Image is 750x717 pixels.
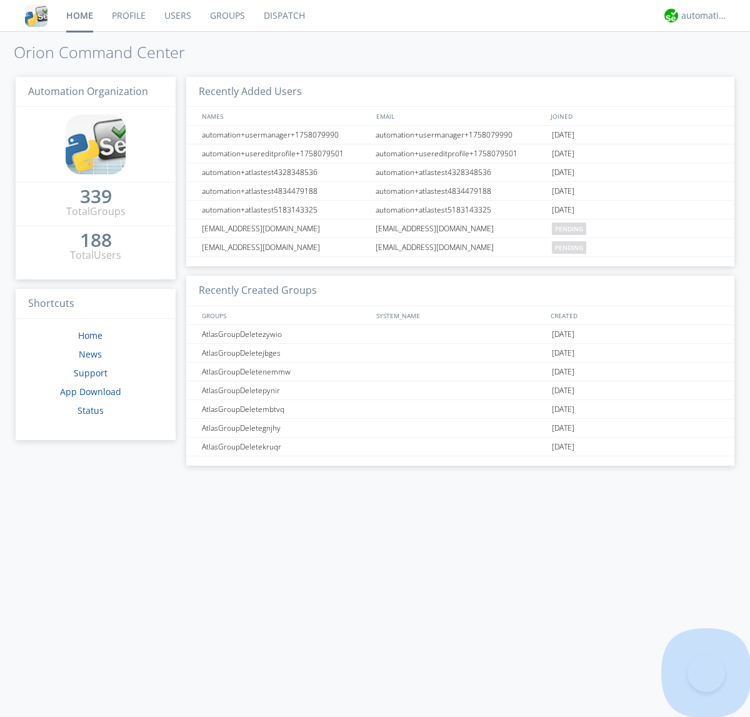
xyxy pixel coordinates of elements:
[60,386,121,398] a: App Download
[199,126,372,144] div: automation+usermanager+1758079990
[74,367,107,379] a: Support
[186,238,734,257] a: [EMAIL_ADDRESS][DOMAIN_NAME][EMAIL_ADDRESS][DOMAIN_NAME]pending
[552,144,574,163] span: [DATE]
[199,419,372,437] div: AtlasGroupDeletegnjhy
[186,126,734,144] a: automation+usermanager+1758079990automation+usermanager+1758079990[DATE]
[199,144,372,163] div: automation+usereditprofile+1758079501
[552,325,574,344] span: [DATE]
[552,363,574,381] span: [DATE]
[186,77,734,108] h3: Recently Added Users
[80,190,112,204] a: 339
[199,201,372,219] div: automation+atlastest5183143325
[547,107,722,125] div: JOINED
[681,9,728,22] div: automation+atlas
[372,182,549,200] div: automation+atlastest4834479188
[552,400,574,419] span: [DATE]
[80,190,112,203] div: 339
[199,438,372,456] div: AtlasGroupDeletekruqr
[80,234,112,248] a: 188
[552,201,574,219] span: [DATE]
[186,163,734,182] a: automation+atlastest4328348536automation+atlastest4328348536[DATE]
[199,107,370,125] div: NAMES
[79,348,102,360] a: News
[552,419,574,438] span: [DATE]
[186,381,734,400] a: AtlasGroupDeletepynir[DATE]
[552,381,574,400] span: [DATE]
[186,438,734,456] a: AtlasGroupDeletekruqr[DATE]
[78,329,102,341] a: Home
[66,114,126,174] img: cddb5a64eb264b2086981ab96f4c1ba7
[687,654,725,692] iframe: Toggle Customer Support
[16,289,176,319] h3: Shortcuts
[199,306,370,324] div: GROUPS
[552,223,586,235] span: pending
[186,182,734,201] a: automation+atlastest4834479188automation+atlastest4834479188[DATE]
[552,163,574,182] span: [DATE]
[372,144,549,163] div: automation+usereditprofile+1758079501
[199,363,372,381] div: AtlasGroupDeletenemmw
[552,438,574,456] span: [DATE]
[372,126,549,144] div: automation+usermanager+1758079990
[186,344,734,363] a: AtlasGroupDeletejbges[DATE]
[372,238,549,256] div: [EMAIL_ADDRESS][DOMAIN_NAME]
[186,276,734,306] h3: Recently Created Groups
[186,219,734,238] a: [EMAIL_ADDRESS][DOMAIN_NAME][EMAIL_ADDRESS][DOMAIN_NAME]pending
[199,325,372,343] div: AtlasGroupDeletezywio
[552,182,574,201] span: [DATE]
[373,107,547,125] div: EMAIL
[70,248,121,263] div: Total Users
[373,306,547,324] div: SYSTEM_NAME
[28,84,148,98] span: Automation Organization
[372,163,549,181] div: automation+atlastest4328348536
[552,126,574,144] span: [DATE]
[547,306,722,324] div: CREATED
[199,182,372,200] div: automation+atlastest4834479188
[186,400,734,419] a: AtlasGroupDeletembtvq[DATE]
[552,241,586,254] span: pending
[199,163,372,181] div: automation+atlastest4328348536
[552,344,574,363] span: [DATE]
[664,9,678,23] img: d2d01cd9b4174d08988066c6d424eccd
[186,363,734,381] a: AtlasGroupDeletenemmw[DATE]
[199,400,372,418] div: AtlasGroupDeletembtvq
[186,144,734,163] a: automation+usereditprofile+1758079501automation+usereditprofile+1758079501[DATE]
[372,201,549,219] div: automation+atlastest5183143325
[372,219,549,238] div: [EMAIL_ADDRESS][DOMAIN_NAME]
[186,419,734,438] a: AtlasGroupDeletegnjhy[DATE]
[25,4,47,27] img: cddb5a64eb264b2086981ab96f4c1ba7
[186,201,734,219] a: automation+atlastest5183143325automation+atlastest5183143325[DATE]
[80,234,112,246] div: 188
[199,381,372,399] div: AtlasGroupDeletepynir
[199,344,372,362] div: AtlasGroupDeletejbges
[66,204,126,219] div: Total Groups
[199,238,372,256] div: [EMAIL_ADDRESS][DOMAIN_NAME]
[186,325,734,344] a: AtlasGroupDeletezywio[DATE]
[77,404,104,416] a: Status
[199,219,372,238] div: [EMAIL_ADDRESS][DOMAIN_NAME]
